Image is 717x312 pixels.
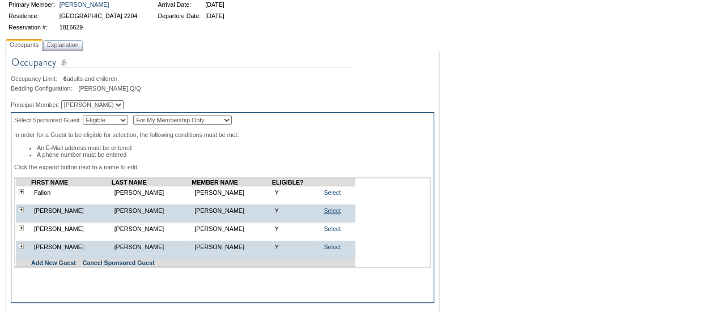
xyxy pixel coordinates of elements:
[31,223,112,235] td: [PERSON_NAME]
[324,207,341,214] a: Select
[60,1,109,8] a: [PERSON_NAME]
[11,55,351,75] img: Occupancy
[112,223,192,235] td: [PERSON_NAME]
[31,179,112,186] td: FIRST NAME
[83,259,155,266] a: Cancel Sponsored Guest
[324,243,341,250] a: Select
[31,186,112,199] td: Fallon
[58,11,139,21] td: [GEOGRAPHIC_DATA] 2204
[31,204,112,217] td: [PERSON_NAME]
[156,11,202,21] td: Departure Date:
[112,204,192,217] td: [PERSON_NAME]
[45,39,81,51] span: Explanation
[11,75,62,82] span: Occupancy Limit:
[192,223,272,235] td: [PERSON_NAME]
[7,11,57,21] td: Residence:
[19,189,24,194] img: plus.gif
[19,243,24,249] img: plus.gif
[324,189,341,196] a: Select
[11,85,77,92] span: Bedding Configuration:
[63,75,67,82] span: 6
[58,22,139,32] td: 1816629
[272,186,318,199] td: Y
[7,39,41,51] span: Occupants
[272,223,318,235] td: Y
[31,259,76,266] a: Add New Guest
[112,179,192,186] td: LAST NAME
[19,207,24,212] img: plus.gif
[192,204,272,217] td: [PERSON_NAME]
[192,186,272,199] td: [PERSON_NAME]
[192,179,272,186] td: MEMBER NAME
[203,11,226,21] td: [DATE]
[112,186,192,199] td: [PERSON_NAME]
[324,225,341,232] a: Select
[192,241,272,253] td: [PERSON_NAME]
[11,75,434,82] div: adults and children.
[272,204,318,217] td: Y
[78,85,141,92] span: [PERSON_NAME],Q/Q
[11,112,434,303] div: Select Sponsored Guest : In order for a Guest to be eligible for selection, the following conditi...
[272,179,318,186] td: ELIGIBLE?
[19,225,24,230] img: plus.gif
[112,241,192,253] td: [PERSON_NAME]
[11,101,60,108] span: Principal Member:
[37,151,431,158] li: A phone number must be entered
[37,144,431,151] li: An E-Mail address must be entered
[272,241,318,253] td: Y
[31,241,112,253] td: [PERSON_NAME]
[7,22,57,32] td: Reservation #:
